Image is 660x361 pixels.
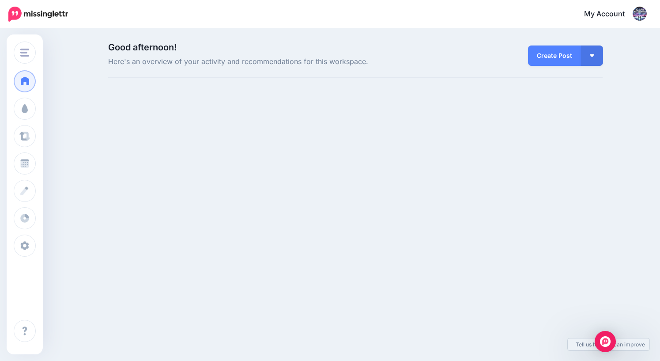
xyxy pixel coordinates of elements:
[568,338,649,350] a: Tell us how we can improve
[20,49,29,57] img: menu.png
[108,42,177,53] span: Good afternoon!
[108,56,434,68] span: Here's an overview of your activity and recommendations for this workspace.
[8,7,68,22] img: Missinglettr
[528,46,581,66] a: Create Post
[595,331,616,352] div: Open Intercom Messenger
[590,54,594,57] img: arrow-down-white.png
[575,4,647,25] a: My Account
